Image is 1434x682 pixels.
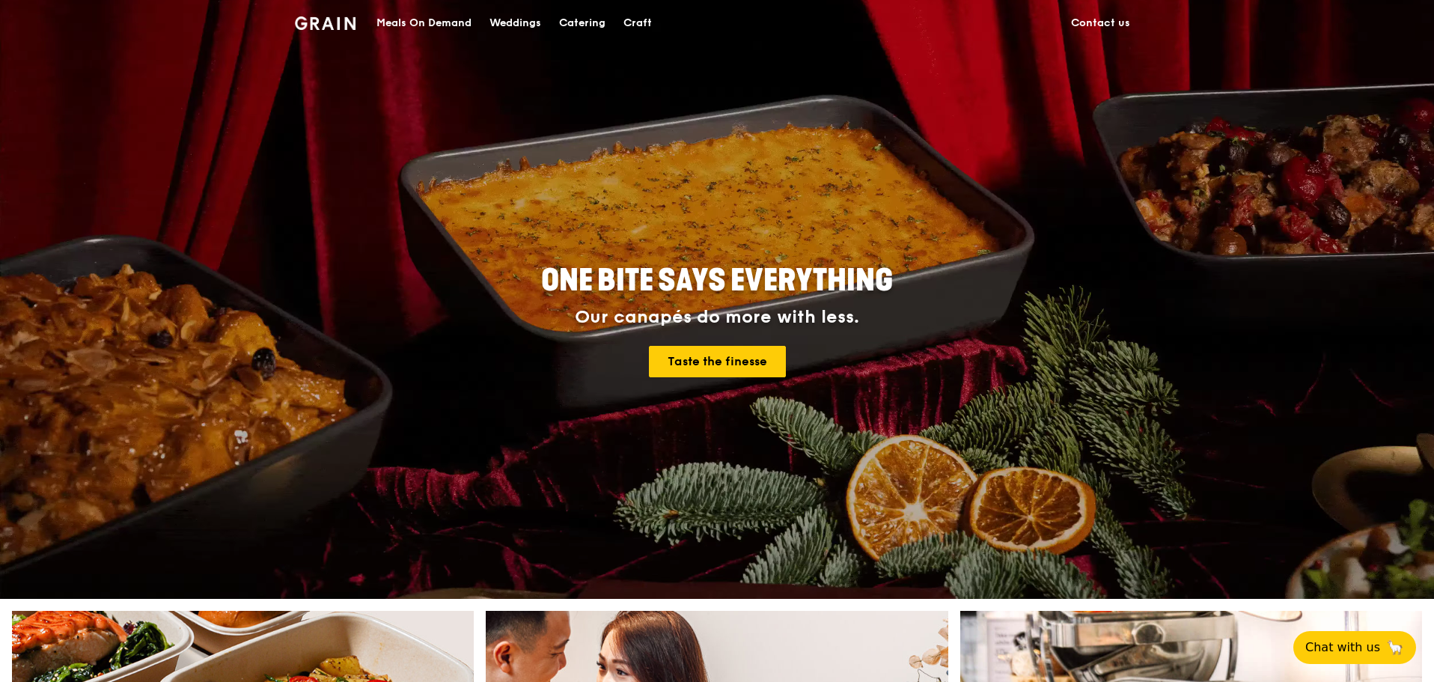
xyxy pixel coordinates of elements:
[295,16,356,30] img: Grain
[1062,1,1139,46] a: Contact us
[541,263,893,299] span: ONE BITE SAYS EVERYTHING
[559,1,605,46] div: Catering
[1293,631,1416,664] button: Chat with us🦙
[614,1,661,46] a: Craft
[1305,639,1380,657] span: Chat with us
[376,1,472,46] div: Meals On Demand
[623,1,652,46] div: Craft
[1386,639,1404,657] span: 🦙
[550,1,614,46] a: Catering
[489,1,541,46] div: Weddings
[448,307,986,328] div: Our canapés do more with less.
[649,346,786,377] a: Taste the finesse
[480,1,550,46] a: Weddings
